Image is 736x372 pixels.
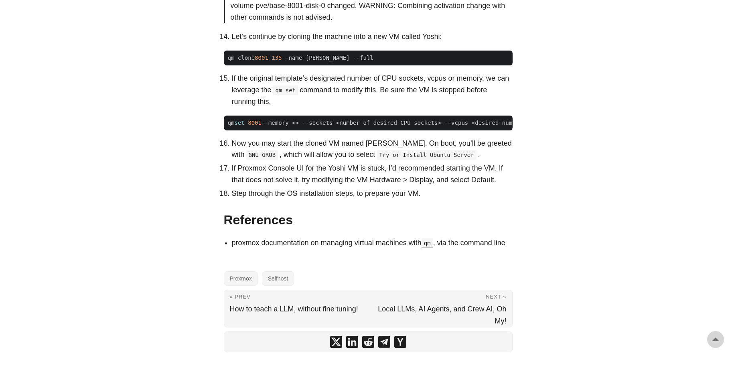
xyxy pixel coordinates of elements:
[232,138,513,161] p: Now you may start the cloned VM named [PERSON_NAME]. On boot, you’ll be greeted with , which will...
[362,336,374,348] a: share How To Create A Reusable Proxmox Template on reddit
[707,331,724,348] a: go to top
[224,290,368,327] a: « Prev How to teach a LLM, without fine tuning!
[232,188,513,199] p: Step through the OS installation steps, to prepare your VM.
[230,305,358,313] span: How to teach a LLM, without fine tuning!
[255,55,268,61] span: 8001
[273,85,298,95] code: qm set
[368,290,512,327] a: Next » Local LLMs, AI Agents, and Crew AI, Oh My!
[394,336,406,348] a: share How To Create A Reusable Proxmox Template on ycombinator
[230,294,251,300] span: « Prev
[224,212,513,228] h2: References
[248,120,262,126] span: 8001
[378,336,390,348] a: share How To Create A Reusable Proxmox Template on telegram
[246,150,278,160] code: GNU GRUB
[486,294,506,300] span: Next »
[232,239,505,247] a: proxmox documentation on managing virtual machines withqm, via the command line
[232,163,513,186] p: If Proxmox Console UI for the Yoshi VM is stuck, I’d recommended starting the VM. If that does no...
[224,54,377,62] span: qm clone --name [PERSON_NAME] --full
[378,305,506,325] span: Local LLMs, AI Agents, and Crew AI, Oh My!
[232,31,513,43] li: Let’s continue by cloning the machine into a new VM called Yoshi:
[272,55,282,61] span: 135
[234,120,244,126] span: set
[422,238,433,248] code: qm
[377,150,476,160] code: Try or Install Ubuntu Server
[224,119,594,127] span: qm --memory <> --sockets <number of desired CPU sockets> --vcpus <desired number of hotplugged vcps>
[262,271,294,286] a: Selfhost
[232,73,513,107] li: If the original template’s designated number of CPU sockets, vcpus or memory, we can leverage the...
[224,271,258,286] a: Proxmox
[330,336,342,348] a: share How To Create A Reusable Proxmox Template on x
[346,336,358,348] a: share How To Create A Reusable Proxmox Template on linkedin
